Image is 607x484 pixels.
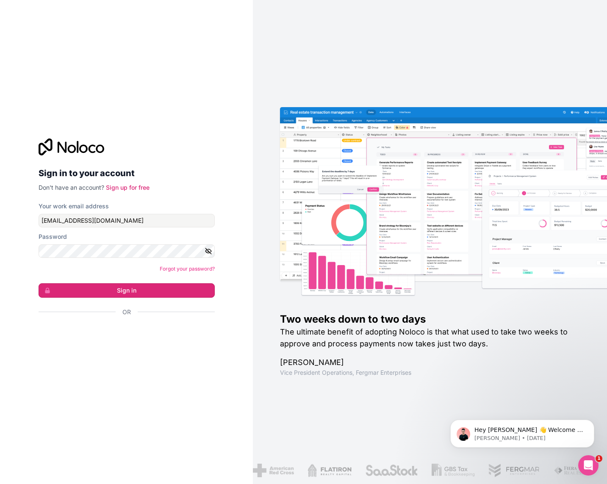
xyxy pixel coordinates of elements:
h2: Sign in to your account [39,166,215,181]
span: 1 [596,455,602,462]
iframe: Intercom notifications message [438,402,607,461]
h1: [PERSON_NAME] [280,357,580,368]
img: /assets/gbstax-C-GtDUiK.png [432,464,475,477]
iframe: Intercom live chat [578,455,599,476]
img: /assets/american-red-cross-BAupjrZR.png [253,464,294,477]
a: Forgot your password? [160,266,215,272]
img: /assets/saastock-C6Zbiodz.png [365,464,418,477]
img: /assets/fiera-fwj2N5v4.png [553,464,593,477]
h2: The ultimate benefit of adopting Noloco is that what used to take two weeks to approve and proces... [280,326,580,350]
label: Your work email address [39,202,109,210]
img: /assets/flatiron-C8eUkumj.png [308,464,352,477]
iframe: Schaltfläche „Über Google anmelden“ [34,326,212,344]
a: Sign up for free [106,184,150,191]
h1: Vice President Operations , Fergmar Enterprises [280,368,580,377]
h1: Two weeks down to two days [280,313,580,326]
input: Email address [39,214,215,227]
span: Don't have an account? [39,184,104,191]
input: Password [39,244,215,258]
img: /assets/fergmar-CudnrXN5.png [488,464,540,477]
label: Password [39,232,67,241]
button: Sign in [39,283,215,298]
span: Or [122,308,131,316]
